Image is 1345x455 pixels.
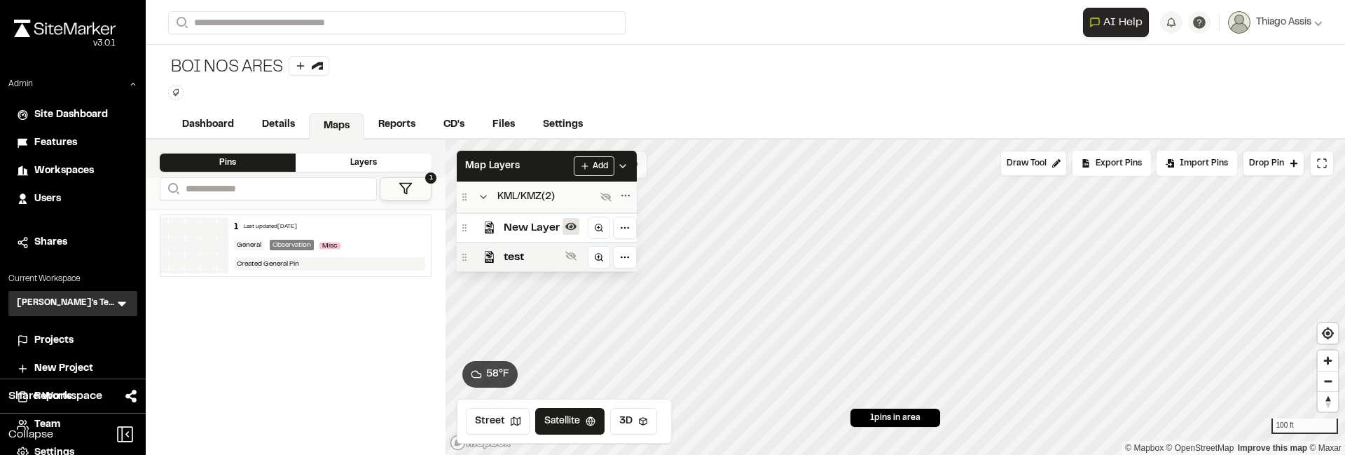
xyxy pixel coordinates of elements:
[17,107,129,123] a: Site Dashboard
[160,217,228,273] img: banner-white.png
[244,223,297,231] div: Last updated [DATE]
[1180,157,1228,170] span: Import Pins
[17,297,115,311] h3: [PERSON_NAME]'s Testing
[168,85,184,100] button: Edit Tags
[319,243,340,249] span: Misc
[1318,371,1338,391] button: Zoom out
[504,219,560,236] span: New Layer
[425,172,436,184] span: 1
[160,177,185,201] button: Search
[234,240,264,250] div: General
[380,177,432,201] button: 1
[529,111,597,138] a: Settings
[364,111,429,138] a: Reports
[309,113,364,140] a: Maps
[8,273,137,285] p: Current Workspace
[1166,443,1234,453] a: OpenStreetMap
[1000,151,1067,176] button: Draw Tool
[450,435,511,451] a: Mapbox logo
[34,107,108,123] span: Site Dashboard
[234,257,426,271] div: Created General Pin
[17,135,129,151] a: Features
[1228,11,1250,34] img: User
[34,235,67,250] span: Shares
[478,111,529,138] a: Files
[34,135,77,151] span: Features
[14,37,116,50] div: Oh geez...please don't...
[8,78,33,90] p: Admin
[429,111,478,138] a: CD's
[1256,15,1311,30] span: Thiago Assis
[270,240,314,250] div: Observation
[1238,443,1307,453] a: Map feedback
[1125,443,1164,453] a: Mapbox
[1072,151,1151,176] div: No pins available to export
[17,333,129,348] a: Projects
[504,249,560,266] span: test
[497,189,555,205] span: KML/KMZ ( 2 )
[1318,323,1338,344] button: Find my location
[1228,11,1323,34] button: Thiago Assis
[34,163,94,179] span: Workspaces
[870,412,920,424] span: 1 pins in area
[574,156,614,176] button: Add
[1318,391,1338,412] button: Reset bearing to north
[296,154,432,172] div: Layers
[168,11,193,34] button: Search
[14,20,116,37] img: rebrand.png
[248,111,309,138] a: Details
[563,218,579,235] button: Hide layer
[17,191,129,207] a: Users
[1007,157,1047,170] span: Draw Tool
[483,222,495,233] img: kml_black_icon64.png
[1157,151,1237,176] div: Import Pins into your project
[8,426,53,443] span: Collapse
[1096,157,1142,170] span: Export Pins
[1318,351,1338,371] button: Zoom in
[1249,157,1284,170] span: Drop Pin
[483,251,495,263] img: kml_black_icon64.png
[1103,14,1143,31] span: AI Help
[234,221,238,233] div: 1
[588,246,610,269] a: Zoom to layer
[465,158,520,174] span: Map Layers
[160,154,296,172] div: Pins
[588,217,610,239] a: Zoom to layer
[34,361,93,376] span: New Project
[1309,443,1341,453] a: Maxar
[466,408,530,435] button: Street
[17,235,129,250] a: Shares
[1083,8,1149,37] button: Open AI Assistant
[34,333,74,348] span: Projects
[1271,419,1338,434] div: 100 ft
[593,160,608,172] span: Add
[34,191,61,207] span: Users
[535,408,605,435] button: Satellite
[1318,392,1338,412] span: Reset bearing to north
[1083,8,1154,37] div: Open AI Assistant
[563,247,579,264] button: Show layer
[462,361,518,388] button: 58°F
[8,388,102,405] span: Share Workspace
[486,367,509,382] span: 58 ° F
[1243,151,1304,176] button: Drop Pin
[610,408,657,435] button: 3D
[168,56,329,79] div: BOI NOS ARES
[17,361,129,376] a: New Project
[17,163,129,179] a: Workspaces
[168,111,248,138] a: Dashboard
